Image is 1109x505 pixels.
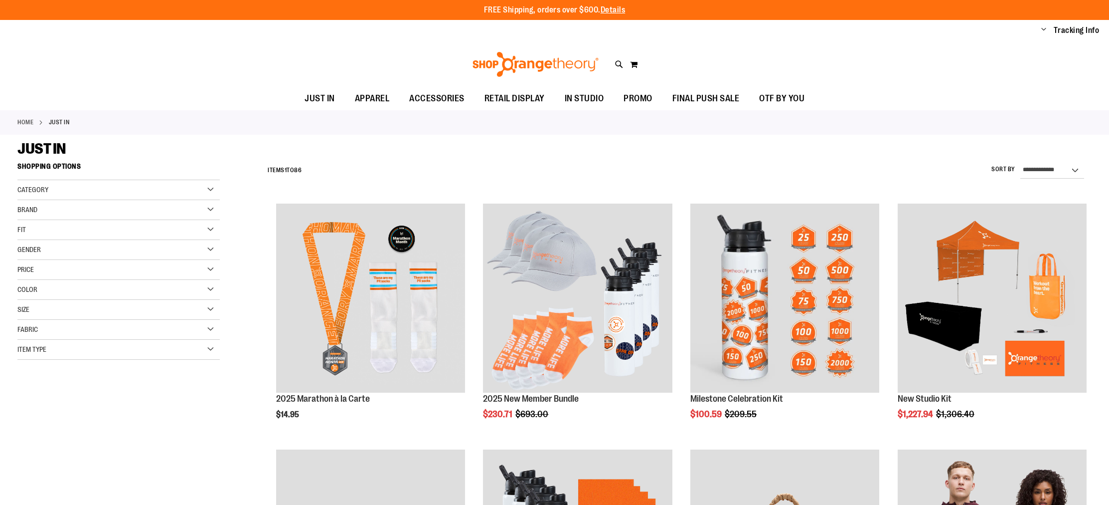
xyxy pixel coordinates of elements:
img: 2025 New Member Bundle [483,204,672,393]
span: Color [17,285,37,293]
a: Details [601,5,626,14]
a: Tracking Info [1054,25,1100,36]
img: Milestone Celebration Kit [690,204,879,393]
span: Size [17,305,29,313]
span: Price [17,265,34,273]
span: $209.55 [725,409,758,419]
img: 2025 Marathon à la Carte [276,204,465,393]
a: Milestone Celebration Kit [690,204,879,394]
span: $1,306.40 [936,409,976,419]
span: $230.71 [483,409,514,419]
a: Home [17,118,33,127]
label: Sort By [991,165,1015,174]
span: $100.59 [690,409,723,419]
span: $1,227.94 [898,409,935,419]
div: product [685,199,884,445]
span: APPAREL [355,87,390,110]
span: Item Type [17,345,46,353]
strong: JUST IN [49,118,70,127]
span: ACCESSORIES [409,87,465,110]
a: New Studio Kit [898,204,1087,394]
span: Brand [17,206,37,214]
span: $693.00 [515,409,550,419]
h2: Items to [268,163,302,178]
div: product [271,199,470,445]
span: 86 [294,167,302,174]
span: IN STUDIO [565,87,604,110]
span: Fit [17,226,26,234]
img: New Studio Kit [898,204,1087,393]
a: Milestone Celebration Kit [690,394,783,404]
img: Shop Orangetheory [471,52,600,77]
span: FINAL PUSH SALE [672,87,740,110]
span: Gender [17,246,41,253]
button: Account menu [1041,25,1046,35]
span: Category [17,186,48,194]
div: product [478,199,677,445]
span: RETAIL DISPLAY [484,87,545,110]
a: 2025 New Member Bundle [483,394,579,404]
a: 2025 New Member Bundle [483,204,672,394]
span: PROMO [624,87,652,110]
p: FREE Shipping, orders over $600. [484,4,626,16]
a: New Studio Kit [898,394,951,404]
a: 2025 Marathon à la Carte [276,204,465,394]
span: JUST IN [17,140,66,157]
span: JUST IN [305,87,335,110]
span: 1 [285,167,287,174]
span: $14.95 [276,410,301,419]
span: Fabric [17,325,38,333]
a: 2025 Marathon à la Carte [276,394,370,404]
strong: Shopping Options [17,158,220,180]
span: OTF BY YOU [759,87,804,110]
div: product [893,199,1092,445]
